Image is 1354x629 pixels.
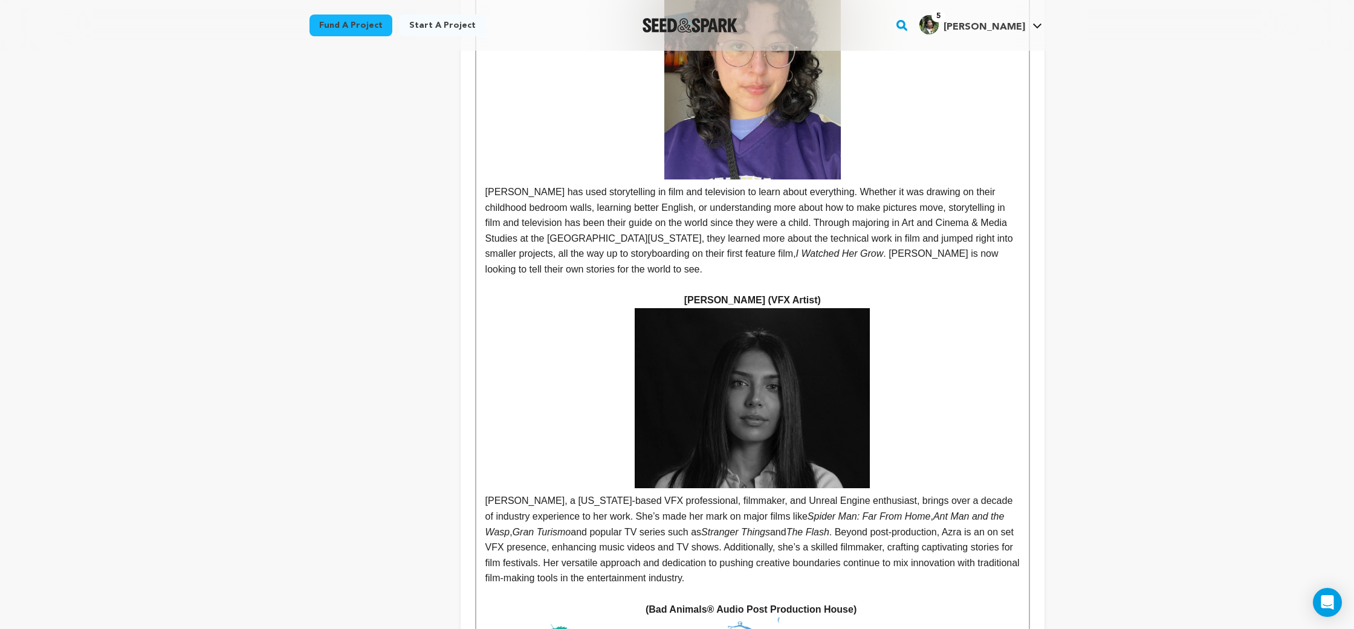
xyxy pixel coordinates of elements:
span: [PERSON_NAME] [944,22,1025,32]
img: 1757743162-Azra%20Alkan%20(VFX%20Artist)%20-%20Headshot.jpg [635,308,870,489]
img: 85a4436b0cd5ff68.jpg [919,15,939,34]
em: I Watched Her Grow [796,248,884,259]
span: 5 [931,10,945,22]
em: The Flash [786,527,829,537]
strong: [PERSON_NAME] (VFX Artist) [684,295,821,305]
div: Shea F.'s Profile [919,15,1025,34]
a: Fund a project [309,15,392,36]
strong: (Bad Animals® Audio Post Production House) [646,604,857,614]
img: Seed&Spark Logo Dark Mode [643,18,737,33]
p: [PERSON_NAME], a [US_STATE]-based VFX professional, filmmaker, and Unreal Engine enthusiast, brin... [485,308,1020,586]
em: Ant Man and the Wasp [485,511,1007,537]
div: Open Intercom Messenger [1313,588,1342,617]
em: Stranger Things [701,527,770,537]
span: Shea F.'s Profile [917,13,1045,38]
a: Start a project [400,15,485,36]
em: Gran Turismo [513,527,571,537]
a: Shea F.'s Profile [917,13,1045,34]
a: Seed&Spark Homepage [643,18,737,33]
em: Spider Man: Far From Home [808,511,931,521]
